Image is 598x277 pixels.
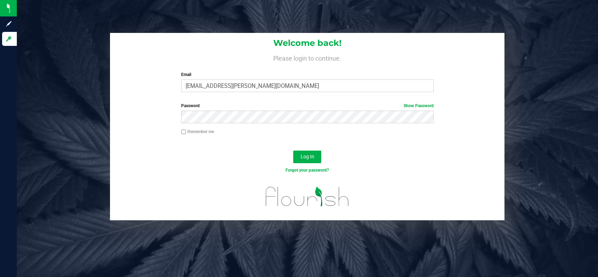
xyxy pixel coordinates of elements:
a: Show Password [404,103,434,108]
inline-svg: Log in [5,35,12,42]
span: Password [181,103,200,108]
label: Email [181,71,434,78]
img: flourish_logo.svg [258,181,357,213]
a: Forgot your password? [286,168,329,173]
h4: Please login to continue. [110,53,504,62]
span: Log In [301,154,314,159]
label: Remember me [181,129,214,135]
button: Log In [293,151,321,163]
input: Remember me [181,130,186,134]
inline-svg: Sign up [5,20,12,27]
h1: Welcome back! [110,39,504,48]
